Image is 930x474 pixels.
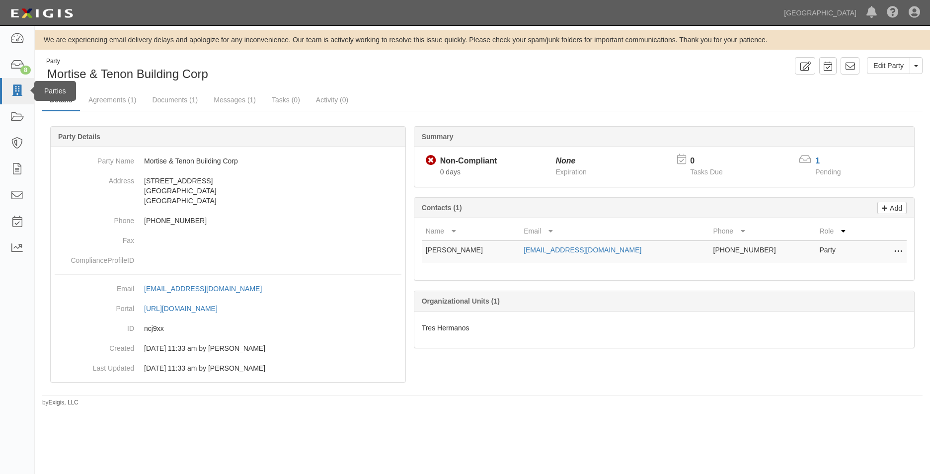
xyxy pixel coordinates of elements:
span: Pending [815,168,841,176]
dt: Last Updated [55,358,134,373]
th: Phone [709,222,816,240]
dt: ID [55,318,134,333]
td: [PERSON_NAME] [422,240,520,263]
dd: [PHONE_NUMBER] [55,211,401,231]
b: Summary [422,133,454,141]
a: [GEOGRAPHIC_DATA] [779,3,861,23]
dd: [STREET_ADDRESS] [GEOGRAPHIC_DATA] [GEOGRAPHIC_DATA] [55,171,401,211]
span: Expiration [556,168,587,176]
a: Exigis, LLC [49,399,78,406]
div: Mortise & Tenon Building Corp [42,57,475,82]
p: Add [887,202,902,214]
dt: Fax [55,231,134,245]
dd: Mortise & Tenon Building Corp [55,151,401,171]
dt: Created [55,338,134,353]
a: Edit Party [867,57,910,74]
a: Agreements (1) [81,90,144,110]
img: logo-5460c22ac91f19d4615b14bd174203de0afe785f0fc80cf4dbbc73dc1793850b.png [7,4,76,22]
span: Mortise & Tenon Building Corp [47,67,208,80]
small: by [42,398,78,407]
div: We are experiencing email delivery delays and apologize for any inconvenience. Our team is active... [35,35,930,45]
b: Contacts (1) [422,204,462,212]
span: Tres Hermanos [422,324,469,332]
b: Organizational Units (1) [422,297,500,305]
a: [URL][DOMAIN_NAME] [144,305,229,313]
dt: Email [55,279,134,294]
a: Activity (0) [309,90,356,110]
dd: ncj9xx [55,318,401,338]
div: Parties [34,81,76,101]
dt: Portal [55,299,134,314]
a: Documents (1) [145,90,205,110]
span: Tasks Due [690,168,722,176]
i: Help Center - Complianz [887,7,899,19]
th: Email [520,222,709,240]
div: [EMAIL_ADDRESS][DOMAIN_NAME] [144,284,262,294]
b: Party Details [58,133,100,141]
dd: 08/19/2025 11:33 am by Alma Sandoval [55,358,401,378]
dt: Address [55,171,134,186]
a: Tasks (0) [264,90,308,110]
td: [PHONE_NUMBER] [709,240,816,263]
span: Since 08/19/2025 [440,168,461,176]
div: Non-Compliant [440,156,497,167]
dt: Phone [55,211,134,226]
a: Add [877,202,907,214]
td: Party [815,240,867,263]
a: [EMAIL_ADDRESS][DOMAIN_NAME] [524,246,641,254]
p: 0 [690,156,735,167]
dd: 08/19/2025 11:33 am by Alma Sandoval [55,338,401,358]
a: Messages (1) [206,90,263,110]
i: None [556,157,576,165]
th: Name [422,222,520,240]
a: [EMAIL_ADDRESS][DOMAIN_NAME] [144,285,273,293]
dt: Party Name [55,151,134,166]
i: Non-Compliant [426,156,436,166]
th: Role [815,222,867,240]
a: 1 [815,157,820,165]
div: 8 [20,66,31,75]
dt: ComplianceProfileID [55,250,134,265]
div: Party [46,57,208,66]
